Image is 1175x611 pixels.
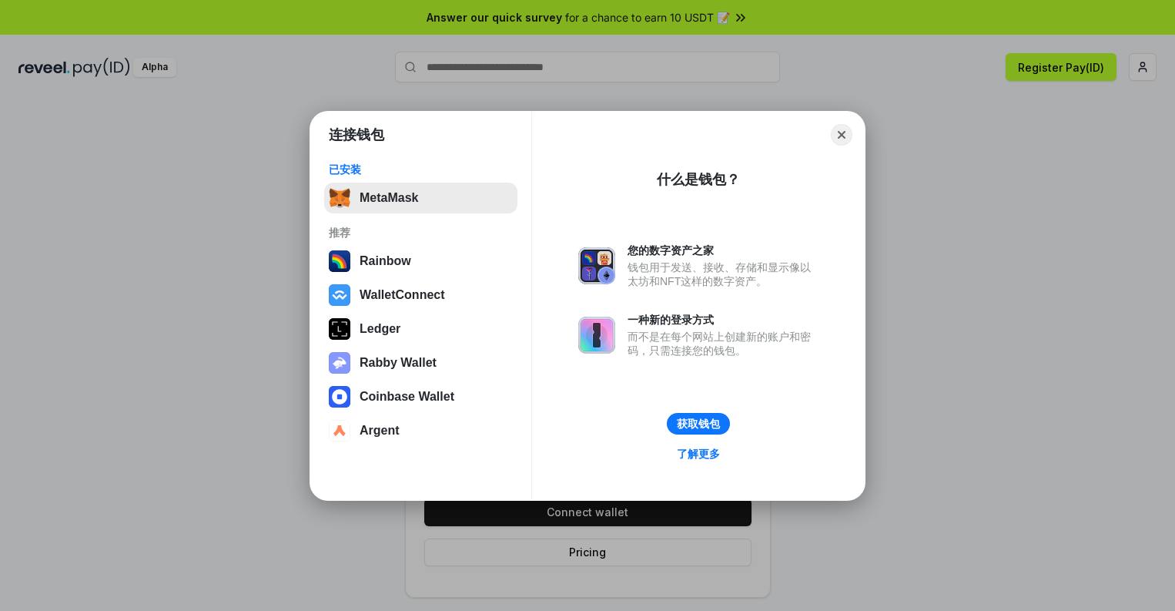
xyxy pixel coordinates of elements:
div: WalletConnect [360,288,445,302]
div: Ledger [360,322,400,336]
div: 获取钱包 [677,417,720,431]
div: Rainbow [360,254,411,268]
h1: 连接钱包 [329,126,384,144]
img: svg+xml,%3Csvg%20width%3D%2228%22%20height%3D%2228%22%20viewBox%3D%220%200%2028%2028%22%20fill%3D... [329,420,350,441]
button: MetaMask [324,183,517,213]
div: Argent [360,424,400,438]
button: Coinbase Wallet [324,381,517,412]
div: Rabby Wallet [360,356,437,370]
button: Close [831,124,852,146]
button: Ledger [324,314,517,344]
button: Rainbow [324,246,517,277]
button: Argent [324,415,517,446]
img: svg+xml,%3Csvg%20xmlns%3D%22http%3A%2F%2Fwww.w3.org%2F2000%2Fsvg%22%20fill%3D%22none%22%20viewBox... [329,352,350,374]
button: WalletConnect [324,280,517,311]
a: 了解更多 [668,444,729,464]
img: svg+xml,%3Csvg%20xmlns%3D%22http%3A%2F%2Fwww.w3.org%2F2000%2Fsvg%22%20width%3D%2228%22%20height%3... [329,318,350,340]
img: svg+xml,%3Csvg%20width%3D%2228%22%20height%3D%2228%22%20viewBox%3D%220%200%2028%2028%22%20fill%3D... [329,386,350,408]
div: 钱包用于发送、接收、存储和显示像以太坊和NFT这样的数字资产。 [628,260,818,288]
div: 什么是钱包？ [657,170,740,189]
div: MetaMask [360,191,418,205]
img: svg+xml,%3Csvg%20width%3D%22120%22%20height%3D%22120%22%20viewBox%3D%220%200%20120%20120%22%20fil... [329,250,350,272]
img: svg+xml,%3Csvg%20xmlns%3D%22http%3A%2F%2Fwww.w3.org%2F2000%2Fsvg%22%20fill%3D%22none%22%20viewBox... [578,317,615,354]
div: 了解更多 [677,447,720,461]
div: 推荐 [329,226,513,240]
img: svg+xml,%3Csvg%20fill%3D%22none%22%20height%3D%2233%22%20viewBox%3D%220%200%2035%2033%22%20width%... [329,187,350,209]
div: 您的数字资产之家 [628,243,818,257]
img: svg+xml,%3Csvg%20width%3D%2228%22%20height%3D%2228%22%20viewBox%3D%220%200%2028%2028%22%20fill%3D... [329,284,350,306]
button: 获取钱包 [667,413,730,435]
div: Coinbase Wallet [360,390,454,404]
div: 已安装 [329,163,513,176]
button: Rabby Wallet [324,347,517,378]
img: svg+xml,%3Csvg%20xmlns%3D%22http%3A%2F%2Fwww.w3.org%2F2000%2Fsvg%22%20fill%3D%22none%22%20viewBox... [578,247,615,284]
div: 一种新的登录方式 [628,313,818,327]
div: 而不是在每个网站上创建新的账户和密码，只需连接您的钱包。 [628,330,818,358]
